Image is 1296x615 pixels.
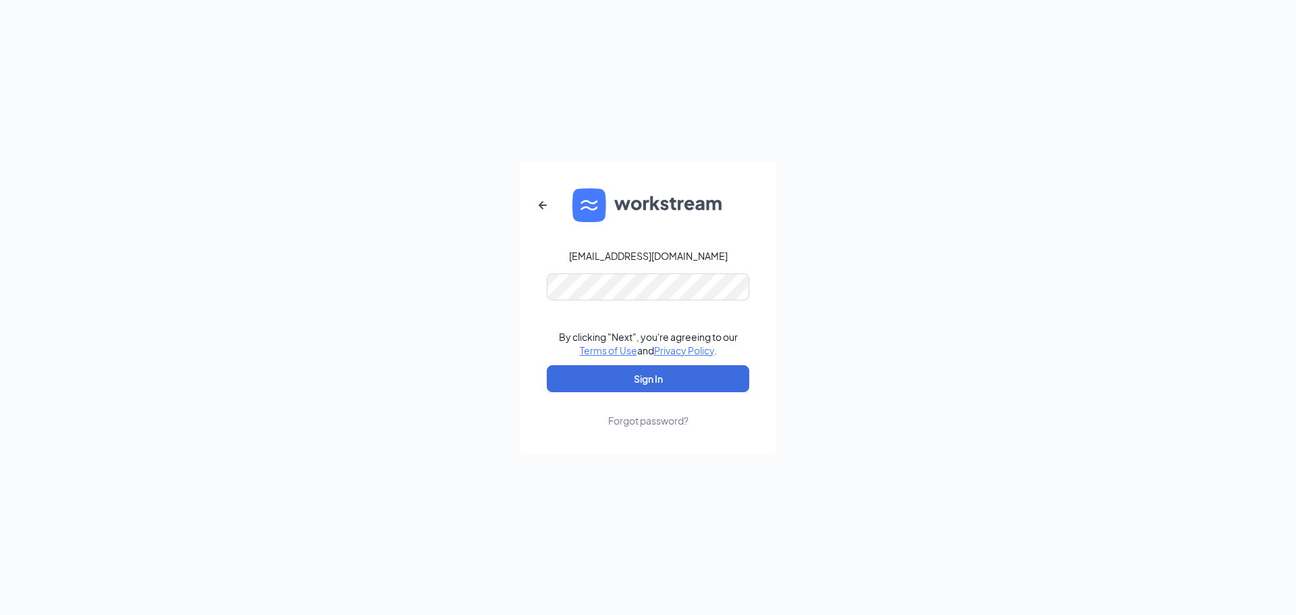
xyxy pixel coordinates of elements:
[535,197,551,213] svg: ArrowLeftNew
[572,188,724,222] img: WS logo and Workstream text
[580,344,637,356] a: Terms of Use
[608,414,688,427] div: Forgot password?
[654,344,714,356] a: Privacy Policy
[608,392,688,427] a: Forgot password?
[559,330,738,357] div: By clicking "Next", you're agreeing to our and .
[547,365,749,392] button: Sign In
[569,249,728,263] div: [EMAIL_ADDRESS][DOMAIN_NAME]
[526,189,559,221] button: ArrowLeftNew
